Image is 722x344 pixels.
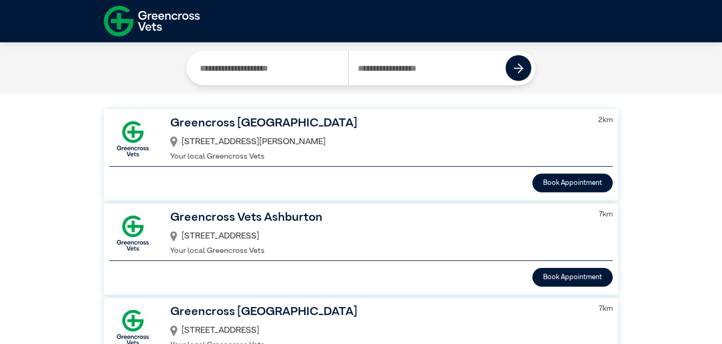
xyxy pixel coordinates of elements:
img: GX-Square.png [109,210,156,257]
div: [STREET_ADDRESS] [170,227,585,245]
input: Search by Clinic Name [191,51,348,85]
p: 7 km [599,303,613,315]
img: f-logo [104,3,200,40]
div: [STREET_ADDRESS] [170,321,585,340]
button: Book Appointment [532,268,613,287]
p: 7 km [599,209,613,221]
h3: Greencross Vets Ashburton [170,209,585,227]
div: [STREET_ADDRESS][PERSON_NAME] [170,133,585,151]
img: icon-right [514,63,524,73]
p: Your local Greencross Vets [170,151,585,163]
button: Book Appointment [532,174,613,192]
h3: Greencross [GEOGRAPHIC_DATA] [170,115,585,133]
img: GX-Square.png [109,115,156,162]
p: 2 km [598,115,613,126]
h3: Greencross [GEOGRAPHIC_DATA] [170,303,585,321]
p: Your local Greencross Vets [170,245,585,257]
input: Search by Postcode [348,51,506,85]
